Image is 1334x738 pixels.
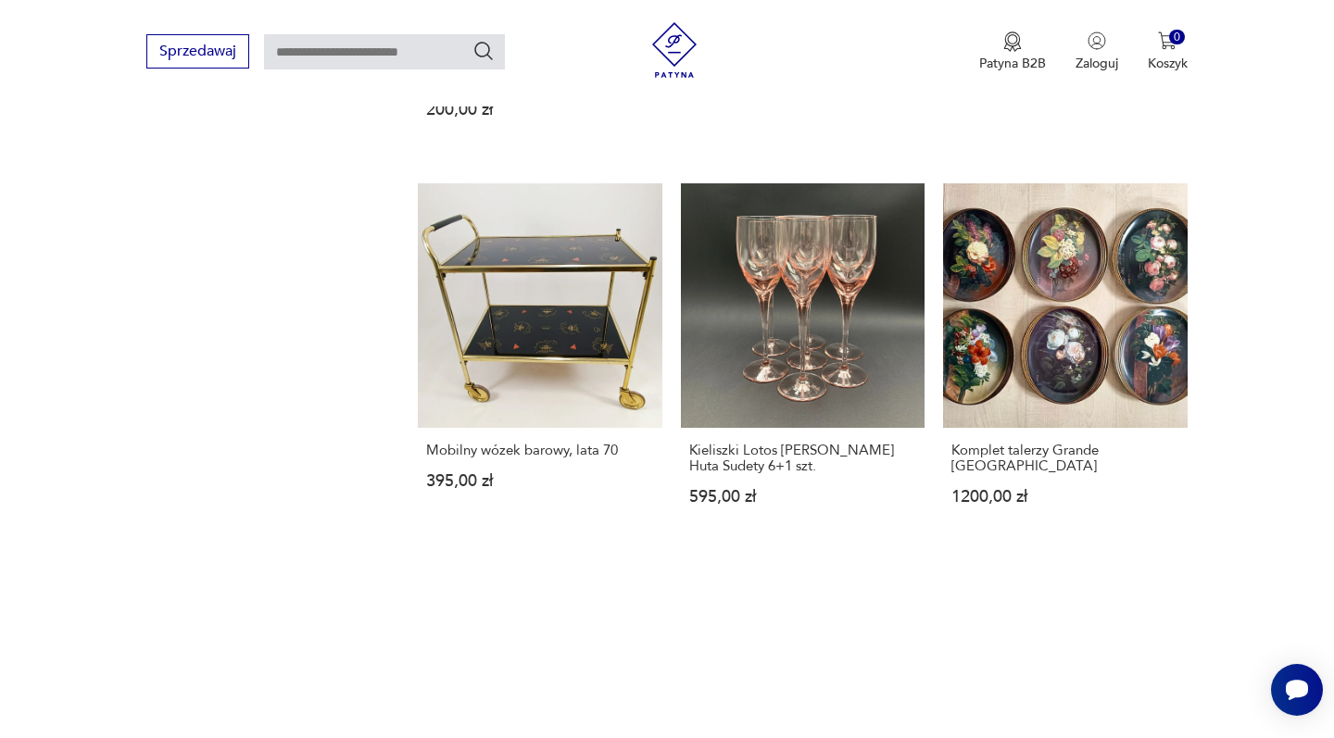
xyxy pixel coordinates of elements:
a: Ikona medaluPatyna B2B [979,31,1046,72]
p: 1200,00 zł [951,489,1178,505]
img: Ikona medalu [1003,31,1022,52]
h3: Komplet talerzy Grande [GEOGRAPHIC_DATA] [951,443,1178,474]
p: 200,00 zł [426,102,653,118]
iframe: Smartsupp widget button [1271,664,1323,716]
img: Patyna - sklep z meblami i dekoracjami vintage [647,22,702,78]
img: Ikonka użytkownika [1088,31,1106,50]
p: Zaloguj [1076,55,1118,72]
p: 595,00 zł [689,489,916,505]
button: Zaloguj [1076,31,1118,72]
button: Patyna B2B [979,31,1046,72]
h3: Kieliszki Lotos [PERSON_NAME] Huta Sudety 6+1 szt. [689,443,916,474]
h3: Mobilny wózek barowy, lata 70 [426,443,653,458]
a: Mobilny wózek barowy, lata 70Mobilny wózek barowy, lata 70395,00 zł [418,183,661,540]
a: Kieliszki Lotos Z. Horbowy Huta Sudety 6+1 szt.Kieliszki Lotos [PERSON_NAME] Huta Sudety 6+1 szt.... [681,183,925,540]
a: Komplet talerzy Grande KopenhagenKomplet talerzy Grande [GEOGRAPHIC_DATA]1200,00 zł [943,183,1187,540]
p: Koszyk [1148,55,1188,72]
button: 0Koszyk [1148,31,1188,72]
button: Szukaj [472,40,495,62]
div: 0 [1169,30,1185,45]
img: Ikona koszyka [1158,31,1177,50]
p: 395,00 zł [426,473,653,489]
a: Sprzedawaj [146,46,249,59]
p: Patyna B2B [979,55,1046,72]
button: Sprzedawaj [146,34,249,69]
